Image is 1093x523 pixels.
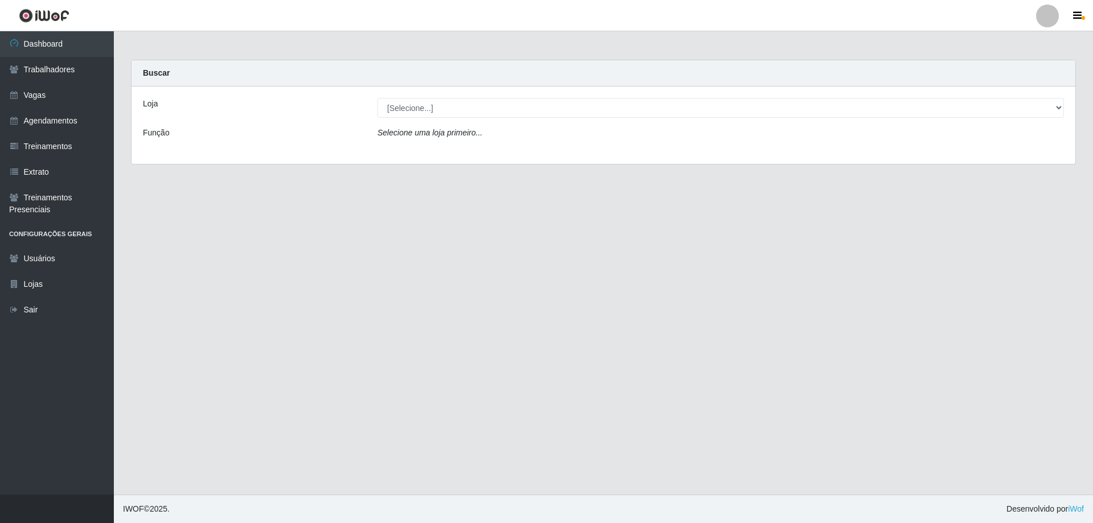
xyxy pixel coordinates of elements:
[143,98,158,110] label: Loja
[143,127,170,139] label: Função
[123,503,170,515] span: © 2025 .
[19,9,69,23] img: CoreUI Logo
[143,68,170,77] strong: Buscar
[1006,503,1084,515] span: Desenvolvido por
[123,504,144,513] span: IWOF
[1068,504,1084,513] a: iWof
[377,128,482,137] i: Selecione uma loja primeiro...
